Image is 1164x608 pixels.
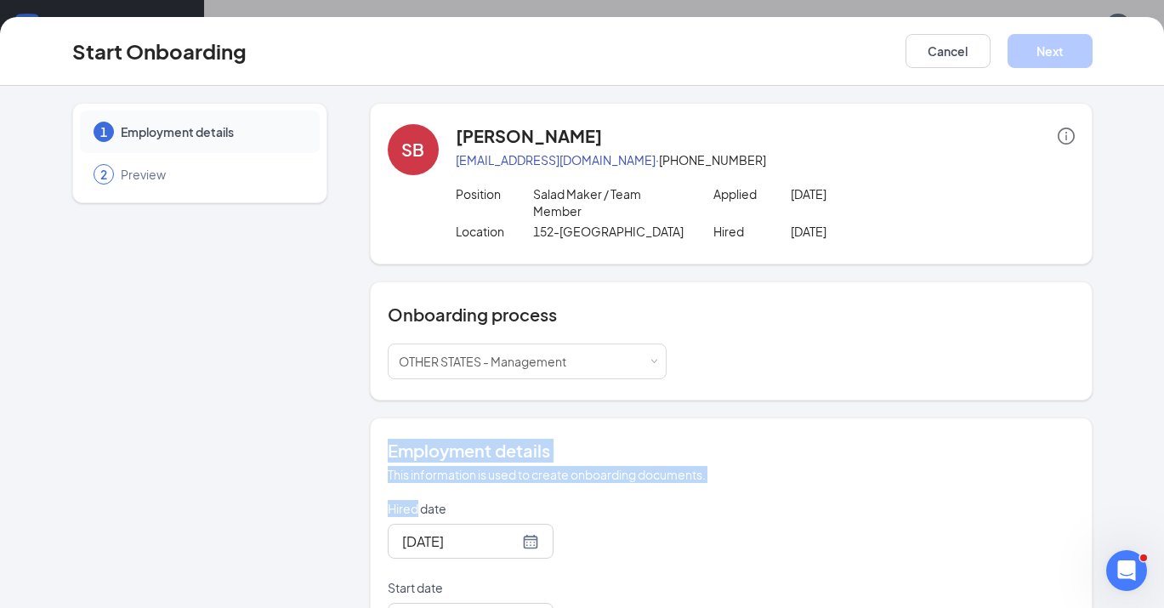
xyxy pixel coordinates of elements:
[388,466,1075,483] p: This information is used to create onboarding documents.
[456,223,533,240] p: Location
[1008,34,1093,68] button: Next
[713,223,791,240] p: Hired
[402,531,519,552] input: Aug 26, 2025
[533,223,688,240] p: 152-[GEOGRAPHIC_DATA]
[791,185,945,202] p: [DATE]
[456,151,1075,168] p: · [PHONE_NUMBER]
[401,138,424,162] div: SB
[100,166,107,183] span: 2
[388,500,667,517] p: Hired date
[1058,128,1075,145] span: info-circle
[72,37,247,65] h3: Start Onboarding
[399,344,578,378] div: [object Object]
[388,579,667,596] p: Start date
[121,166,303,183] span: Preview
[121,123,303,140] span: Employment details
[456,185,533,202] p: Position
[456,124,602,148] h4: [PERSON_NAME]
[388,439,1075,463] h4: Employment details
[713,185,791,202] p: Applied
[906,34,991,68] button: Cancel
[388,303,1075,327] h4: Onboarding process
[791,223,945,240] p: [DATE]
[456,152,656,168] a: [EMAIL_ADDRESS][DOMAIN_NAME]
[1106,550,1147,591] iframe: Intercom live chat
[100,123,107,140] span: 1
[533,185,688,219] p: Salad Maker / Team Member
[399,354,566,369] span: OTHER STATES - Management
